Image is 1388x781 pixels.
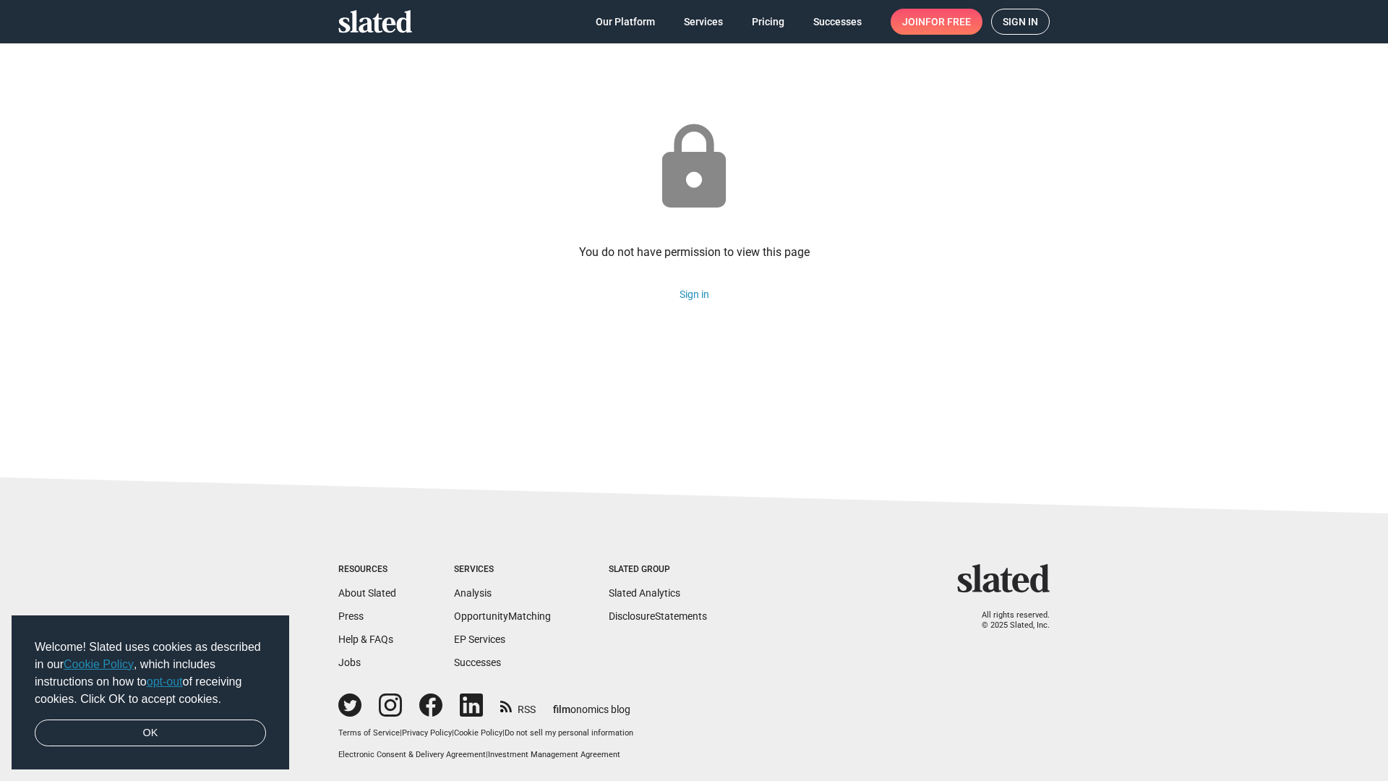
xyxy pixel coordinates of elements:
[338,610,364,622] a: Press
[813,9,862,35] span: Successes
[147,675,183,688] a: opt-out
[486,750,488,759] span: |
[646,120,742,215] mat-icon: lock
[454,610,551,622] a: OpportunityMatching
[64,658,134,670] a: Cookie Policy
[902,9,971,35] span: Join
[454,657,501,668] a: Successes
[454,728,502,738] a: Cookie Policy
[454,587,492,599] a: Analysis
[35,639,266,708] span: Welcome! Slated uses cookies as described in our , which includes instructions on how to of recei...
[609,610,707,622] a: DisclosureStatements
[752,9,784,35] span: Pricing
[891,9,982,35] a: Joinfor free
[502,728,505,738] span: |
[454,633,505,645] a: EP Services
[338,633,393,645] a: Help & FAQs
[553,691,630,717] a: filmonomics blog
[740,9,796,35] a: Pricing
[609,564,707,576] div: Slated Group
[680,289,709,300] a: Sign in
[967,610,1050,631] p: All rights reserved. © 2025 Slated, Inc.
[338,564,396,576] div: Resources
[584,9,667,35] a: Our Platform
[488,750,620,759] a: Investment Management Agreement
[1003,9,1038,34] span: Sign in
[684,9,723,35] span: Services
[596,9,655,35] span: Our Platform
[338,750,486,759] a: Electronic Consent & Delivery Agreement
[991,9,1050,35] a: Sign in
[338,587,396,599] a: About Slated
[925,9,971,35] span: for free
[505,728,633,739] button: Do not sell my personal information
[802,9,873,35] a: Successes
[500,694,536,717] a: RSS
[609,587,680,599] a: Slated Analytics
[672,9,734,35] a: Services
[454,564,551,576] div: Services
[12,615,289,770] div: cookieconsent
[452,728,454,738] span: |
[338,657,361,668] a: Jobs
[402,728,452,738] a: Privacy Policy
[553,704,570,715] span: film
[338,728,400,738] a: Terms of Service
[35,720,266,747] a: dismiss cookie message
[400,728,402,738] span: |
[579,244,810,260] div: You do not have permission to view this page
